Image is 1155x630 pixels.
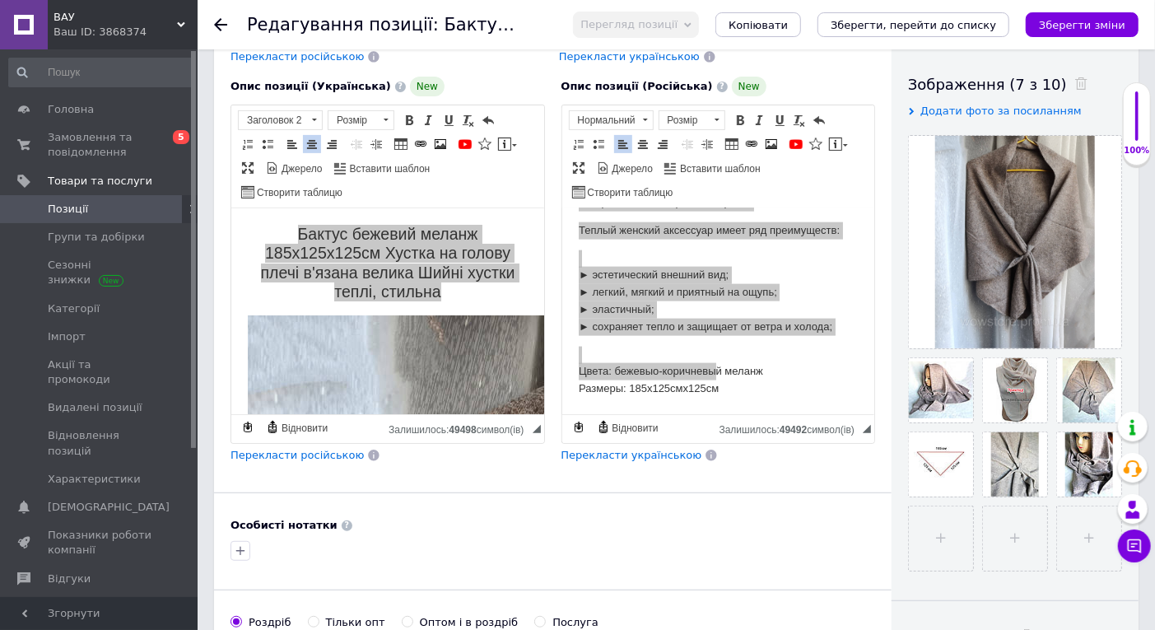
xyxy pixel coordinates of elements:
span: Перегляд позиції [580,18,678,30]
span: Відновити [610,422,659,436]
span: Відновлення позицій [48,428,152,458]
div: Кiлькiсть символiв [389,420,532,436]
a: Вставити шаблон [332,159,433,177]
a: Повернути (Ctrl+Z) [479,111,497,129]
a: Підкреслений (Ctrl+U) [440,111,458,129]
a: Вставити шаблон [662,159,763,177]
a: Зображення [431,135,449,153]
a: По лівому краю [283,135,301,153]
a: Таблиця [392,135,410,153]
span: Категорії [48,301,100,316]
a: Вставити/Редагувати посилання (Ctrl+L) [412,135,430,153]
a: Зменшити відступ [347,135,366,153]
a: Додати відео з YouTube [456,135,474,153]
span: Опис позиції (Українська) [231,80,391,92]
span: Акції та промокоди [48,357,152,387]
span: [DEMOGRAPHIC_DATA] [48,500,170,515]
div: Повернутися назад [214,18,227,31]
a: Зображення [762,135,780,153]
a: Таблиця [723,135,741,153]
button: Зберегти зміни [1026,12,1139,37]
a: Збільшити відступ [367,135,385,153]
a: Збільшити відступ [698,135,716,153]
iframe: Редактор, 2FFBDB03-E5B6-412A-8019-FEE822A7A8EA [231,208,544,414]
span: Перекласти російською [231,50,364,63]
a: Вставити іконку [807,135,825,153]
a: Вставити/видалити маркований список [589,135,608,153]
span: Джерело [279,162,323,176]
i: Зберегти, перейти до списку [831,19,996,31]
div: Кiлькiсть символiв [720,420,863,436]
a: Відновити [594,418,661,436]
iframe: Редактор, 9AE83B4F-B706-42A5-AC7F-5956AC16114A [562,208,875,414]
a: Заголовок 2 [238,110,323,130]
span: Видалені позиції [48,400,142,415]
span: ВАУ [54,10,177,25]
a: По правому краю [654,135,672,153]
i: Зберегти зміни [1039,19,1125,31]
a: Створити таблицю [239,183,345,201]
a: Вставити повідомлення [827,135,850,153]
span: Створити таблицю [254,186,342,200]
a: Вставити іконку [476,135,494,153]
div: Послуга [552,615,598,630]
div: 100% Якість заповнення [1123,82,1151,166]
span: New [732,77,766,96]
span: Імпорт [48,329,86,344]
div: 100% [1124,145,1150,156]
div: Оптом і в роздріб [420,615,519,630]
a: Курсив (Ctrl+I) [420,111,438,129]
a: Зробити резервну копію зараз [239,418,257,436]
a: Вставити повідомлення [496,135,519,153]
span: Головна [48,102,94,117]
a: Вставити/Редагувати посилання (Ctrl+L) [743,135,761,153]
div: Роздріб [249,615,291,630]
span: Нормальний [570,111,637,129]
a: Максимізувати [570,159,588,177]
a: По правому краю [323,135,341,153]
button: Чат з покупцем [1118,530,1151,562]
div: Тільки опт [326,615,385,630]
a: Вставити/видалити маркований список [258,135,277,153]
span: Заголовок 2 [239,111,306,129]
div: Зображення (7 з 10) [908,74,1122,95]
b: Особисті нотатки [231,519,338,531]
a: Створити таблицю [570,183,676,201]
span: Перекласти українською [561,449,702,461]
a: Вставити/видалити нумерований список [239,135,257,153]
span: Перекласти російською [231,449,364,461]
span: Перекласти українською [559,50,700,63]
a: Джерело [594,159,656,177]
a: Жирний (Ctrl+B) [400,111,418,129]
a: Жирний (Ctrl+B) [731,111,749,129]
span: Відновити [279,422,328,436]
span: New [410,77,445,96]
span: Характеристики [48,472,141,487]
span: Створити таблицю [585,186,673,200]
span: Сезонні знижки [48,258,152,287]
a: По лівому краю [614,135,632,153]
span: Додати фото за посиланням [920,105,1082,117]
input: Пошук [8,58,194,87]
button: Зберегти, перейти до списку [817,12,1009,37]
span: Опис позиції (Російська) [561,80,713,92]
a: Підкреслений (Ctrl+U) [771,111,789,129]
span: Відгуки [48,572,91,586]
span: Вставити шаблон [678,162,761,176]
span: Вставити шаблон [347,162,431,176]
a: Максимізувати [239,159,257,177]
a: Видалити форматування [790,111,808,129]
a: Зменшити відступ [678,135,696,153]
span: Замовлення та повідомлення [48,130,152,160]
span: Розмір [328,111,378,129]
a: Курсив (Ctrl+I) [751,111,769,129]
a: Повернути (Ctrl+Z) [810,111,828,129]
span: Потягніть для зміни розмірів [863,425,871,433]
a: Розмір [328,110,394,130]
a: Відновити [263,418,330,436]
span: 49498 [449,424,476,436]
span: Позиції [48,202,88,217]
